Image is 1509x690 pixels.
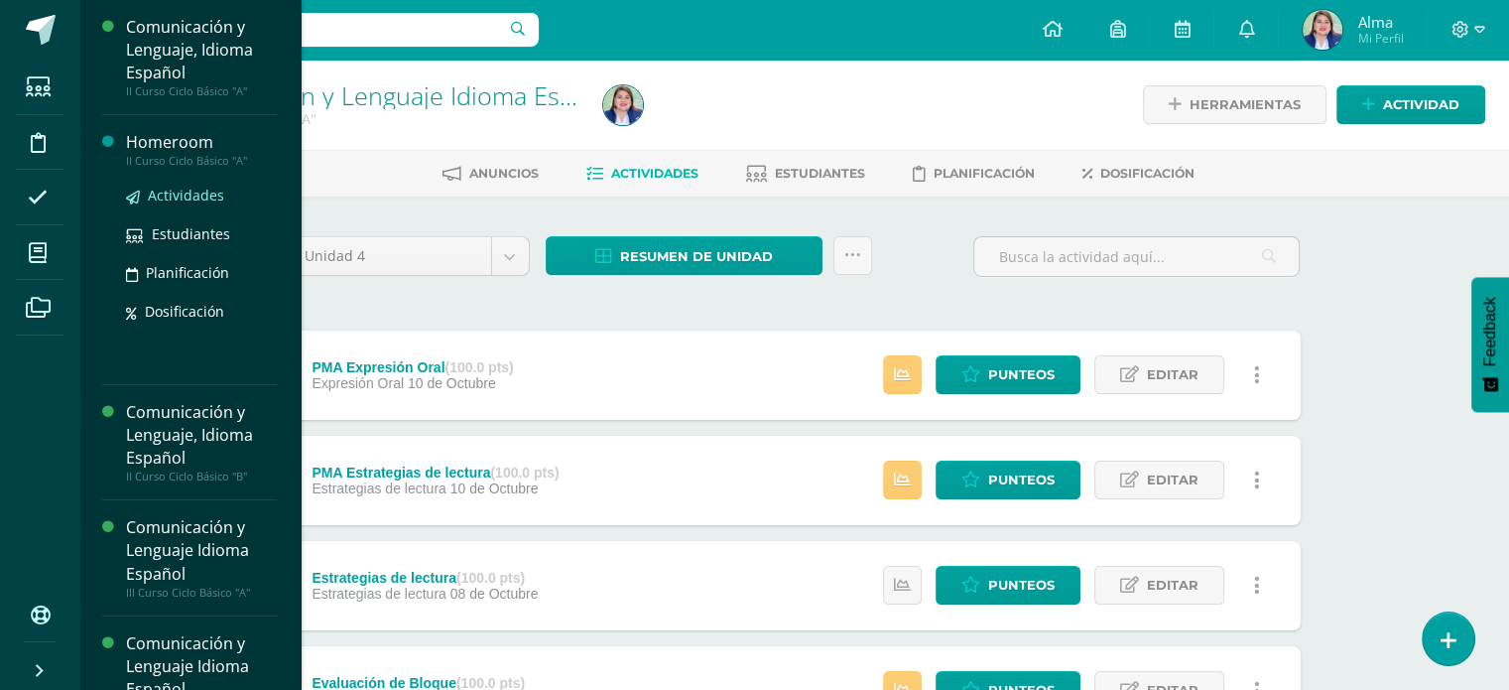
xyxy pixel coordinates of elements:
[974,237,1299,276] input: Busca la actividad aquí...
[469,166,539,181] span: Anuncios
[126,516,277,585] div: Comunicación y Lenguaje Idioma Español
[936,566,1080,605] a: Punteos
[913,158,1035,190] a: Planificación
[92,13,539,47] input: Busca un usuario...
[312,375,404,391] span: Expresión Oral
[290,237,529,275] a: Unidad 4
[936,355,1080,394] a: Punteos
[1100,166,1195,181] span: Dosificación
[126,470,277,483] div: II Curso Ciclo Básico "B"
[1147,356,1198,393] span: Editar
[1481,297,1499,366] span: Feedback
[312,359,513,375] div: PMA Expresión Oral
[145,302,224,321] span: Dosificación
[444,359,513,375] strong: (100.0 pts)
[490,465,559,481] strong: (100.0 pts)
[126,586,277,600] div: III Curso Ciclo Básico "A"
[312,586,445,602] span: Estrategias de lectura
[126,154,277,168] div: II Curso Ciclo Básico "A"
[126,300,277,323] a: Dosificación
[126,84,277,98] div: II Curso Ciclo Básico "A"
[126,16,277,98] a: Comunicación y Lenguaje, Idioma EspañolII Curso Ciclo Básico "A"
[611,166,698,181] span: Actividades
[456,570,525,586] strong: (100.0 pts)
[126,516,277,599] a: Comunicación y Lenguaje Idioma EspañolIII Curso Ciclo Básico "A"
[126,222,277,245] a: Estudiantes
[1147,462,1198,498] span: Editar
[442,158,539,190] a: Anuncios
[408,375,496,391] span: 10 de Octubre
[312,465,559,481] div: PMA Estrategias de lectura
[1336,85,1485,124] a: Actividad
[1471,277,1509,412] button: Feedback - Mostrar encuesta
[155,81,579,109] h1: Comunicación y Lenguaje Idioma Español
[936,461,1080,499] a: Punteos
[988,356,1055,393] span: Punteos
[1357,12,1403,32] span: Alma
[775,166,865,181] span: Estudiantes
[312,481,445,496] span: Estrategias de lectura
[152,224,230,243] span: Estudiantes
[1357,30,1403,47] span: Mi Perfil
[450,481,539,496] span: 10 de Octubre
[603,85,643,125] img: 4ef993094213c5b03b2ee2ce6609450d.png
[546,236,822,275] a: Resumen de unidad
[305,237,476,275] span: Unidad 4
[450,586,539,602] span: 08 de Octubre
[126,16,277,84] div: Comunicación y Lenguaje, Idioma Español
[1143,85,1326,124] a: Herramientas
[934,166,1035,181] span: Planificación
[155,78,623,112] a: Comunicación y Lenguaje Idioma Español
[1303,10,1342,50] img: 4ef993094213c5b03b2ee2ce6609450d.png
[312,570,538,586] div: Estrategias de lectura
[746,158,865,190] a: Estudiantes
[126,401,277,483] a: Comunicación y Lenguaje, Idioma EspañolII Curso Ciclo Básico "B"
[1190,86,1301,123] span: Herramientas
[988,567,1055,604] span: Punteos
[620,238,773,275] span: Resumen de unidad
[126,131,277,168] a: HomeroomII Curso Ciclo Básico "A"
[126,261,277,284] a: Planificación
[126,131,277,154] div: Homeroom
[586,158,698,190] a: Actividades
[155,109,579,128] div: III Curso Ciclo Básico 'A'
[146,263,229,282] span: Planificación
[148,186,224,205] span: Actividades
[988,462,1055,498] span: Punteos
[1383,86,1459,123] span: Actividad
[126,184,277,207] a: Actividades
[1147,567,1198,604] span: Editar
[126,401,277,470] div: Comunicación y Lenguaje, Idioma Español
[1082,158,1195,190] a: Dosificación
